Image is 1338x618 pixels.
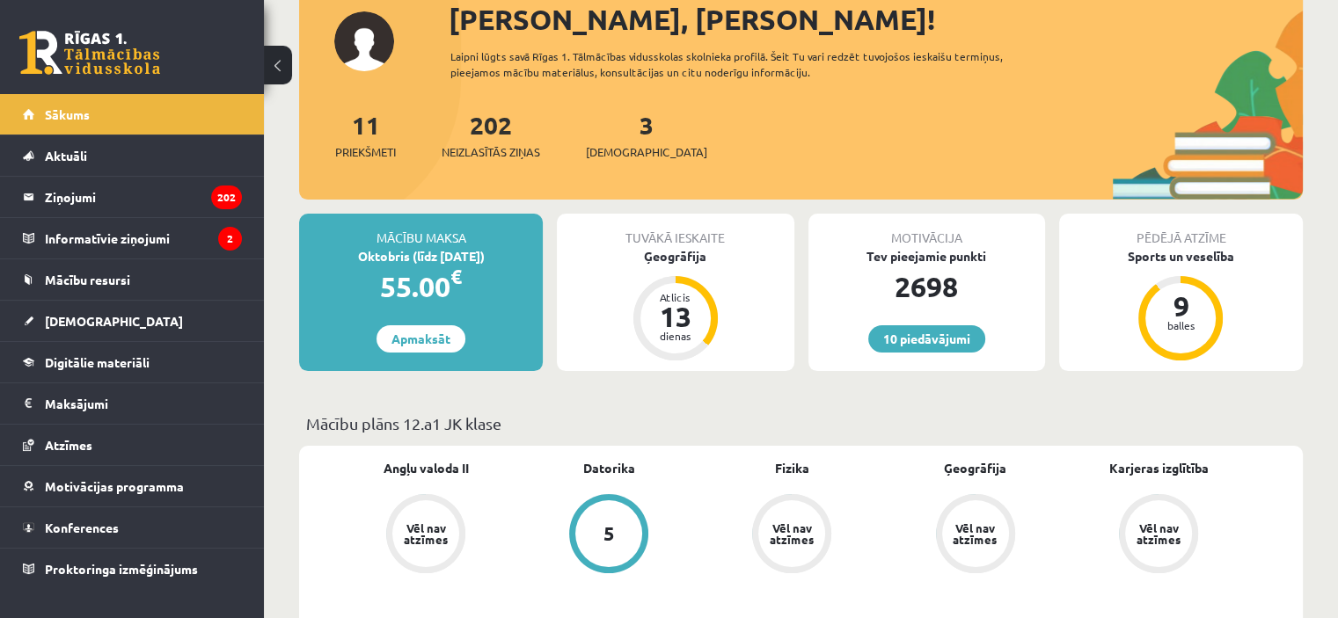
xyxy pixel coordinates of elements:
[306,411,1296,435] p: Mācību plāns 12.a1 JK klase
[1154,292,1207,320] div: 9
[45,218,242,258] legend: Informatīvie ziņojumi
[23,425,242,465] a: Atzīmes
[45,520,119,535] span: Konferences
[45,437,92,453] span: Atzīmes
[649,302,702,331] div: 13
[1067,494,1250,577] a: Vēl nav atzīmes
[45,313,183,329] span: [DEMOGRAPHIC_DATA]
[951,522,1000,545] div: Vēl nav atzīmes
[23,218,242,258] a: Informatīvie ziņojumi2
[517,494,700,577] a: 5
[45,272,130,287] span: Mācību resursi
[586,109,707,161] a: 3[DEMOGRAPHIC_DATA]
[1154,320,1207,331] div: balles
[45,354,150,370] span: Digitālie materiāli
[450,264,462,289] span: €
[401,522,450,545] div: Vēl nav atzīmes
[586,143,707,161] span: [DEMOGRAPHIC_DATA]
[583,459,635,477] a: Datorika
[557,247,793,363] a: Ģeogrāfija Atlicis 13 dienas
[442,143,540,161] span: Neizlasītās ziņas
[384,459,469,477] a: Angļu valoda II
[45,478,184,494] span: Motivācijas programma
[944,459,1006,477] a: Ģeogrāfija
[45,106,90,122] span: Sākums
[767,522,816,545] div: Vēl nav atzīmes
[603,524,615,543] div: 5
[775,459,809,477] a: Fizika
[808,247,1045,265] div: Tev pieejamie punkti
[23,301,242,341] a: [DEMOGRAPHIC_DATA]
[45,177,242,217] legend: Ziņojumi
[649,331,702,341] div: dienas
[335,143,396,161] span: Priekšmeti
[808,214,1045,247] div: Motivācija
[557,247,793,265] div: Ģeogrāfija
[23,549,242,589] a: Proktoringa izmēģinājums
[23,94,242,135] a: Sākums
[1134,522,1183,545] div: Vēl nav atzīmes
[334,494,517,577] a: Vēl nav atzīmes
[649,292,702,302] div: Atlicis
[23,342,242,382] a: Digitālie materiāli
[868,325,985,353] a: 10 piedāvājumi
[1059,247,1303,363] a: Sports un veselība 9 balles
[450,48,1053,80] div: Laipni lūgts savā Rīgas 1. Tālmācības vidusskolas skolnieka profilā. Šeit Tu vari redzēt tuvojošo...
[442,109,540,161] a: 202Neizlasītās ziņas
[1059,214,1303,247] div: Pēdējā atzīme
[808,265,1045,308] div: 2698
[377,325,465,353] a: Apmaksāt
[700,494,883,577] a: Vēl nav atzīmes
[211,185,242,209] i: 202
[299,265,543,308] div: 55.00
[557,214,793,247] div: Tuvākā ieskaite
[23,177,242,217] a: Ziņojumi202
[23,466,242,506] a: Motivācijas programma
[218,227,242,251] i: 2
[45,561,198,577] span: Proktoringa izmēģinājums
[884,494,1067,577] a: Vēl nav atzīmes
[45,148,87,164] span: Aktuāli
[299,214,543,247] div: Mācību maksa
[23,383,242,424] a: Maksājumi
[1108,459,1208,477] a: Karjeras izglītība
[45,383,242,424] legend: Maksājumi
[23,259,242,300] a: Mācību resursi
[1059,247,1303,265] div: Sports un veselība
[23,507,242,548] a: Konferences
[19,31,160,75] a: Rīgas 1. Tālmācības vidusskola
[335,109,396,161] a: 11Priekšmeti
[23,135,242,176] a: Aktuāli
[299,247,543,265] div: Oktobris (līdz [DATE])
